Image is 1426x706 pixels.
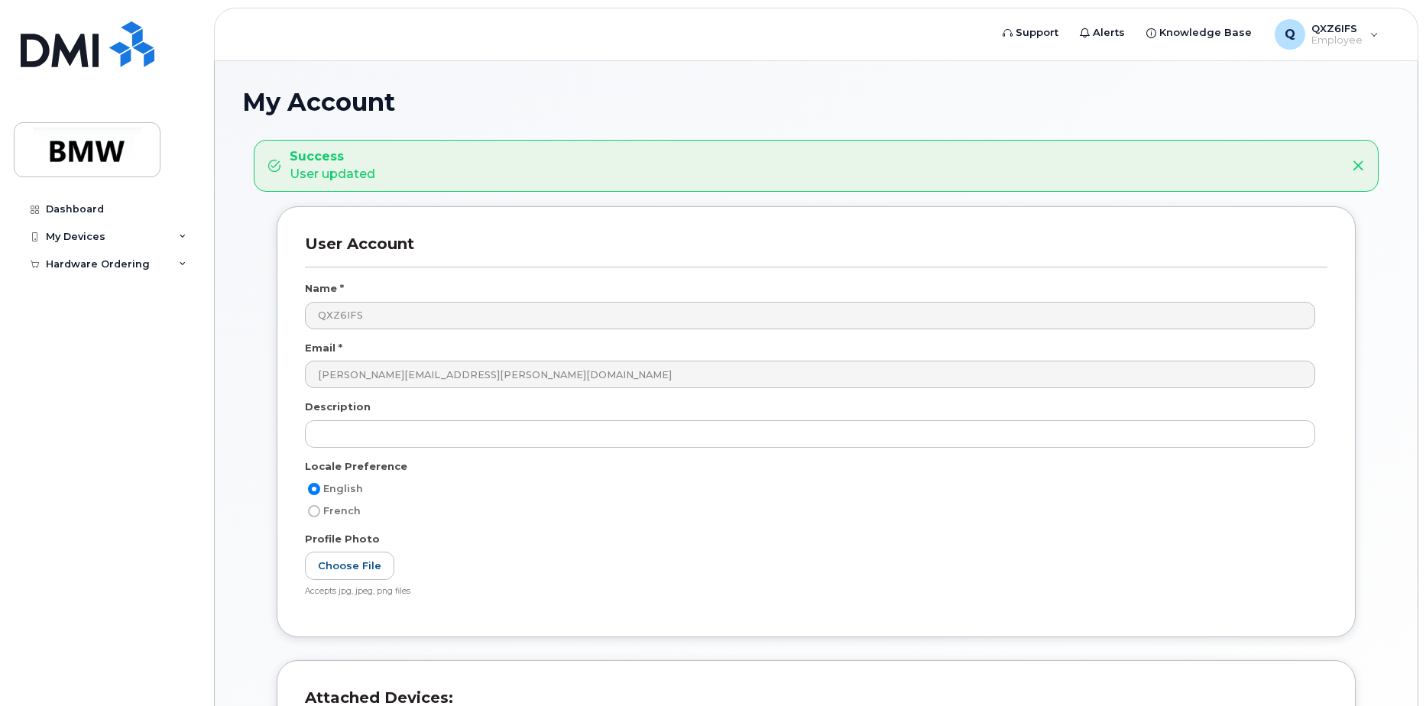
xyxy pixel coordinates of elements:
[323,505,361,517] span: French
[305,400,371,414] label: Description
[308,505,320,517] input: French
[305,235,1327,267] h3: User Account
[305,586,1315,598] div: Accepts jpg, jpeg, png files
[305,341,342,355] label: Email *
[305,552,394,580] label: Choose File
[305,532,380,546] label: Profile Photo
[242,89,1390,115] h1: My Account
[290,148,375,166] strong: Success
[305,281,344,296] label: Name *
[305,459,407,474] label: Locale Preference
[323,483,363,494] span: English
[308,483,320,495] input: English
[290,148,375,183] div: User updated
